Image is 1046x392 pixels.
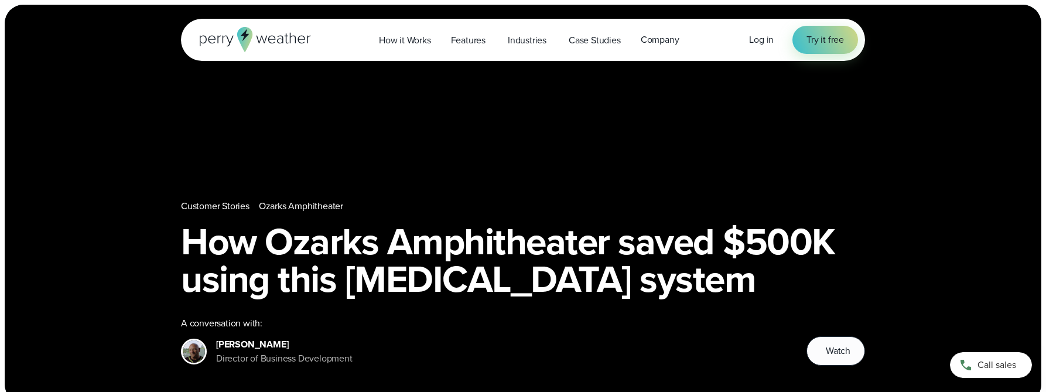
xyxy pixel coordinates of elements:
[183,340,205,363] img: Tom Abbot - Ozarks Amphitheater
[216,338,353,352] div: [PERSON_NAME]
[369,28,441,52] a: How it Works
[826,344,850,358] span: Watch
[259,199,343,213] a: Ozarks Amphitheater
[379,33,431,47] span: How it Works
[559,28,631,52] a: Case Studies
[216,352,353,366] div: Director of Business Development
[749,33,774,47] a: Log in
[181,316,788,330] div: A conversation with:
[806,33,844,47] span: Try it free
[451,33,486,47] span: Features
[569,33,621,47] span: Case Studies
[181,223,865,298] h1: How Ozarks Amphitheater saved $500K using this [MEDICAL_DATA] system
[977,358,1016,372] span: Call sales
[749,33,774,46] span: Log in
[181,199,865,213] nav: Breadcrumb
[508,33,546,47] span: Industries
[950,352,1032,378] a: Call sales
[181,199,249,213] a: Customer Stories
[806,336,865,366] button: Watch
[641,33,679,47] span: Company
[792,26,858,54] a: Try it free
